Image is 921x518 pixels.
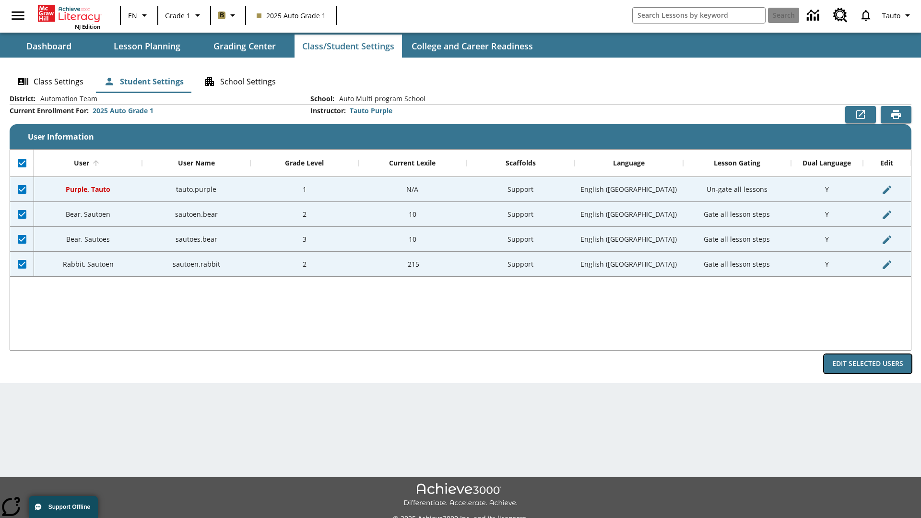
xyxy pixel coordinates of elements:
[467,202,575,227] div: Support
[10,94,911,374] div: User Information
[1,35,97,58] button: Dashboard
[467,252,575,277] div: Support
[575,177,683,202] div: English (US)
[853,3,878,28] a: Notifications
[845,106,876,123] button: Export to CSV
[350,106,392,116] div: Tauto Purple
[10,70,911,93] div: Class/Student Settings
[257,11,326,21] span: 2025 Auto Grade 1
[10,107,89,115] h2: Current Enrollment For :
[96,70,191,93] button: Student Settings
[63,259,114,269] span: Rabbit, Sautoen
[881,106,911,123] button: Print Preview
[142,227,250,252] div: sautoes.bear
[66,210,110,219] span: Bear, Sautoen
[214,7,242,24] button: Boost Class color is light brown. Change class color
[389,159,436,167] div: Current Lexile
[10,70,91,93] button: Class Settings
[295,35,402,58] button: Class/Student Settings
[74,159,89,167] div: User
[683,252,791,277] div: Gate all lesson steps
[93,106,153,116] div: 2025 Auto Grade 1
[878,7,917,24] button: Profile/Settings
[4,1,32,30] button: Open side menu
[128,11,137,21] span: EN
[66,235,110,244] span: Bear, Sautoes
[824,354,911,373] button: Edit Selected Users
[633,8,765,23] input: search field
[613,159,645,167] div: Language
[877,255,897,274] button: Edit User
[38,3,100,30] div: Home
[575,227,683,252] div: English (US)
[880,159,893,167] div: Edit
[803,159,851,167] div: Dual Language
[38,4,100,23] a: Home
[683,227,791,252] div: Gate all lesson steps
[310,107,346,115] h2: Instructor :
[196,70,283,93] button: School Settings
[791,202,863,227] div: Y
[220,9,224,21] span: B
[683,177,791,202] div: Un-gate all lessons
[506,159,536,167] div: Scaffolds
[358,227,466,252] div: 10
[877,180,897,200] button: Edit User
[801,2,827,29] a: Data Center
[142,252,250,277] div: sautoen.rabbit
[197,35,293,58] button: Grading Center
[75,23,100,30] span: NJ Edition
[178,159,215,167] div: User Name
[683,202,791,227] div: Gate all lesson steps
[285,159,324,167] div: Grade Level
[358,252,466,277] div: -215
[161,7,207,24] button: Grade: Grade 1, Select a grade
[791,177,863,202] div: Y
[99,35,195,58] button: Lesson Planning
[714,159,760,167] div: Lesson Gating
[165,11,190,21] span: Grade 1
[10,95,35,103] h2: District :
[250,227,358,252] div: 3
[827,2,853,28] a: Resource Center, Will open in new tab
[358,177,466,202] div: N/A
[48,504,90,510] span: Support Offline
[404,35,541,58] button: College and Career Readiness
[29,496,98,518] button: Support Offline
[66,185,110,194] span: Purple, Tauto
[250,252,358,277] div: 2
[467,177,575,202] div: Support
[250,202,358,227] div: 2
[877,205,897,224] button: Edit User
[250,177,358,202] div: 1
[575,252,683,277] div: English (US)
[310,95,334,103] h2: School :
[575,202,683,227] div: English (US)
[358,202,466,227] div: 10
[467,227,575,252] div: Support
[882,11,900,21] span: Tauto
[28,131,94,142] span: User Information
[334,94,425,104] span: Auto Multi program School
[124,7,154,24] button: Language: EN, Select a language
[142,177,250,202] div: tauto.purple
[791,227,863,252] div: Y
[142,202,250,227] div: sautoen.bear
[35,94,97,104] span: Automation Team
[791,252,863,277] div: Y
[877,230,897,249] button: Edit User
[403,483,518,507] img: Achieve3000 Differentiate Accelerate Achieve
